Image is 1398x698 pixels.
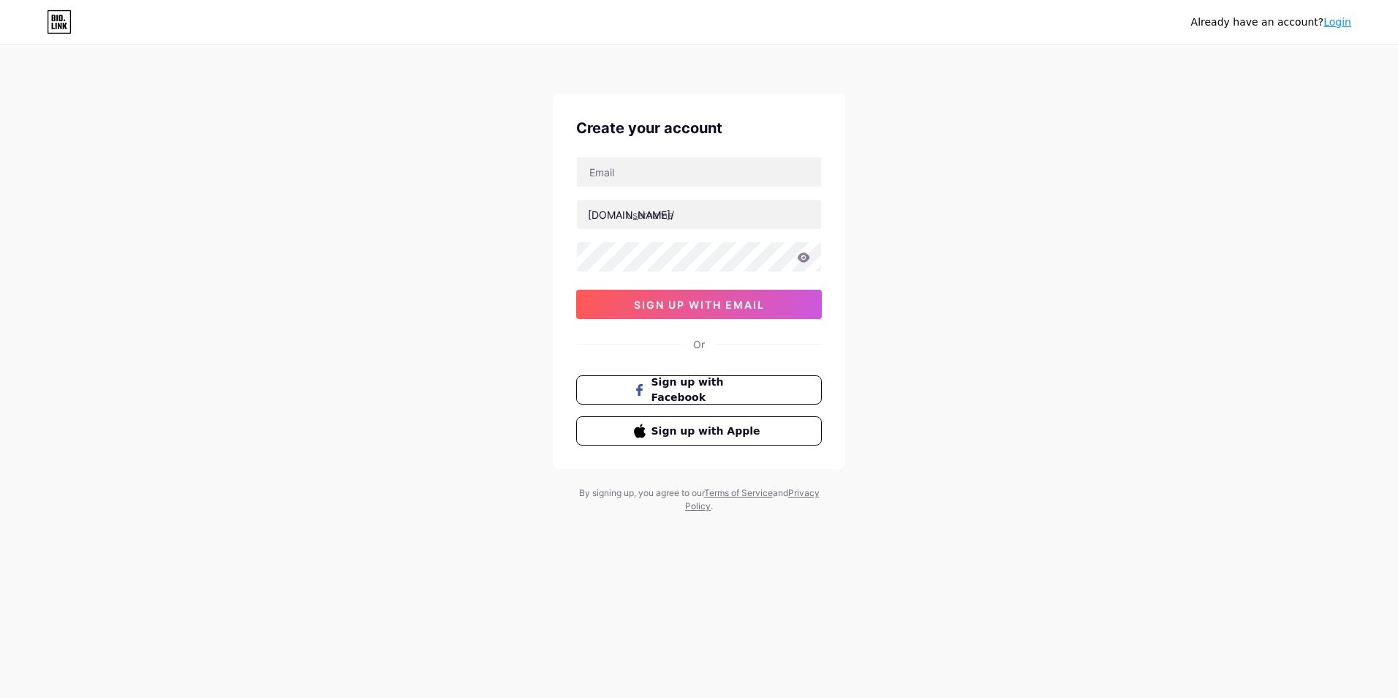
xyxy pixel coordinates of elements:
div: By signing up, you agree to our and . [575,487,823,513]
button: Sign up with Facebook [576,375,822,405]
div: Create your account [576,117,822,139]
button: Sign up with Apple [576,416,822,446]
input: Email [577,157,821,187]
a: Login [1323,16,1351,28]
div: Already have an account? [1191,15,1351,30]
span: Sign up with Facebook [651,375,765,405]
div: Or [693,337,705,352]
span: sign up with email [634,299,765,311]
span: Sign up with Apple [651,424,765,439]
a: Terms of Service [704,487,773,498]
div: [DOMAIN_NAME]/ [588,207,674,222]
input: username [577,200,821,229]
button: sign up with email [576,290,822,319]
